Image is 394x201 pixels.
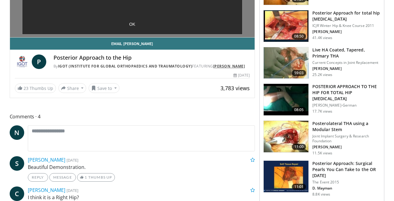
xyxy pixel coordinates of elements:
p: Beautiful Demonstration. [28,163,255,171]
small: [DATE] [67,157,78,163]
h3: Posterior Approach: Surgical Pearls You Can Take to the OR [DATE] [312,160,380,179]
a: 23 Thumbs Up [15,84,56,93]
h4: Posterior Approach to the Hip [54,54,250,61]
span: 08:05 [292,107,306,113]
a: [PERSON_NAME] [28,187,65,193]
img: 297873_0003_1.png.150x105_q85_crop-smart_upscale.jpg [264,10,308,42]
span: 3,783 views [220,84,250,92]
h3: Live HA Coated, Tapered, Primary THA [312,47,380,59]
span: 23 [24,85,28,91]
a: 11:00 Posterolateral THA using a Modular Stem Joint Implant Surgery & Research Foundation [PERSON... [263,120,380,156]
p: I think it is a Right Hip? [28,194,255,201]
a: 08:50 Posterior Approach for total hip [MEDICAL_DATA] ICJR Winter Hip & Knee Course 2011 [PERSON_... [263,10,380,42]
div: By FEATURING [54,64,250,69]
a: [PERSON_NAME] [213,64,245,69]
h3: POSTERIOR APPROACH TO THE HIP FOR TOTAL HIP [MEDICAL_DATA] [312,84,380,102]
p: 41.4K views [312,35,332,40]
p: [PERSON_NAME]-German [312,103,380,108]
img: 74ea9e38-089b-494e-9301-2b1644a253d9.150x105_q85_crop-smart_upscale.jpg [264,161,308,192]
small: [DATE] [67,188,78,193]
a: Reply [28,173,48,182]
span: 08:50 [292,33,306,39]
p: [PERSON_NAME] [312,145,380,150]
a: 08:05 POSTERIOR APPROACH TO THE HIP FOR TOTAL HIP [MEDICAL_DATA] [PERSON_NAME]-German 17.7K views [263,84,380,116]
p: [PERSON_NAME] [312,29,380,34]
p: 25.2K views [312,72,332,77]
a: [PERSON_NAME] [28,157,65,163]
a: Message [49,173,76,182]
span: 11:00 [292,144,306,150]
button: Save to [89,83,119,93]
span: 1 [85,175,87,180]
h3: Posterior Approach for total hip [MEDICAL_DATA] [312,10,380,22]
a: C [10,186,24,201]
img: 9461fd09-df6a-4b33-8591-55e97f075fcc.150x105_q85_crop-smart_upscale.jpg [264,121,308,152]
a: 59:03 Live HA Coated, Tapered, Primary THA Current Concepts in Joint Replacement [PERSON_NAME] 25... [263,47,380,79]
a: P [32,54,46,69]
img: IGOT (Institute for Global Orthopaedics and Traumatology) [15,54,29,69]
a: Email [PERSON_NAME] [10,38,255,50]
p: ICJR Winter Hip & Knee Course 2011 [312,23,380,28]
span: 11:01 [292,184,306,190]
a: N [10,125,24,140]
p: D. Mayman [312,186,380,191]
img: rana_3.png.150x105_q85_crop-smart_upscale.jpg [264,47,308,79]
p: The Event 2015 [312,180,380,185]
p: 17.7K views [312,109,332,114]
a: IGOT (Institute for Global Orthopaedics and Traumatology) [58,64,192,69]
p: [PERSON_NAME] [312,66,380,71]
p: 11.5K views [312,151,332,156]
img: 319044_0000_1.png.150x105_q85_crop-smart_upscale.jpg [264,84,308,115]
span: Comments 4 [10,113,255,120]
button: Share [58,83,86,93]
p: 8.8K views [312,192,330,197]
p: Joint Implant Surgery & Research Foundation [312,134,380,143]
a: 11:01 Posterior Approach: Surgical Pearls You Can Take to the OR [DATE] The Event 2015 D. Mayman ... [263,160,380,197]
span: 59:03 [292,70,306,76]
div: [DATE] [233,73,250,78]
p: Current Concepts in Joint Replacement [312,60,380,65]
a: 1 Thumbs Up [77,173,115,182]
a: S [10,156,24,171]
h3: Posterolateral THA using a Modular Stem [312,120,380,133]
